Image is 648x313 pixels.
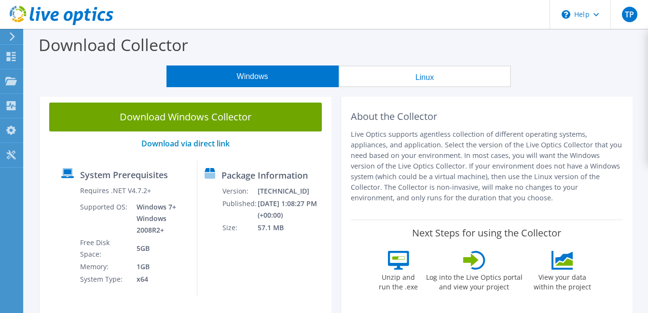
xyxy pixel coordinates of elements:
a: Download via direct link [141,138,230,149]
td: 57.1 MB [257,222,327,234]
label: Package Information [221,170,308,180]
label: Requires .NET V4.7.2+ [80,186,151,196]
td: Supported OS: [80,201,129,236]
td: Memory: [80,261,129,273]
a: Download Windows Collector [49,103,322,131]
span: TP [622,7,637,22]
label: View your data within the project [528,270,597,292]
td: 5GB [129,236,190,261]
td: x64 [129,273,190,286]
label: Next Steps for using the Collector [412,227,561,239]
td: 1GB [129,261,190,273]
td: Version: [222,185,257,197]
label: System Prerequisites [80,170,168,180]
label: Log into the Live Optics portal and view your project [426,270,523,292]
button: Windows [166,65,339,87]
label: Download Collector [39,34,188,56]
td: Windows 7+ Windows 2008R2+ [129,201,190,236]
svg: \n [562,10,570,19]
td: System Type: [80,273,129,286]
td: Published: [222,197,257,222]
h2: About the Collector [351,111,623,122]
td: Size: [222,222,257,234]
button: Linux [339,65,511,87]
td: [TECHNICAL_ID] [257,185,327,197]
p: Live Optics supports agentless collection of different operating systems, appliances, and applica... [351,129,623,203]
td: [DATE] 1:08:27 PM (+00:00) [257,197,327,222]
label: Unzip and run the .exe [376,270,421,292]
td: Free Disk Space: [80,236,129,261]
